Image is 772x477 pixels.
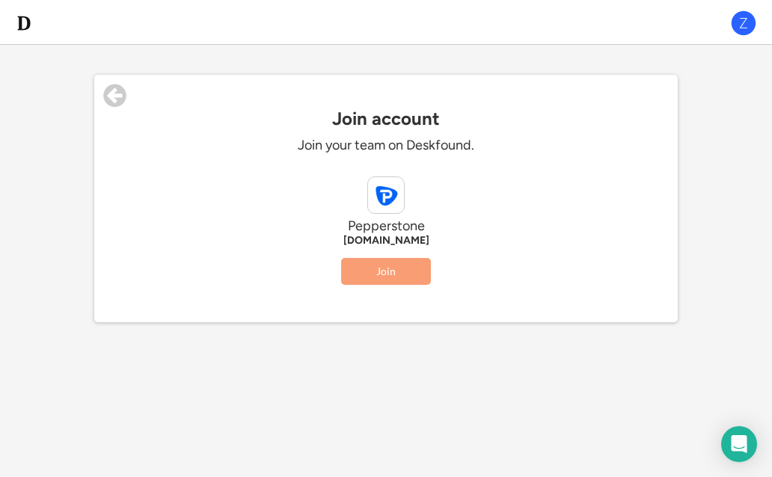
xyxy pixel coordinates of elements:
[721,426,757,462] div: Open Intercom Messenger
[162,137,610,154] div: Join your team on Deskfound.
[162,218,610,235] div: Pepperstone
[368,177,404,213] img: pepperstone.com
[162,235,610,247] div: [DOMAIN_NAME]
[341,258,431,285] button: Join
[94,108,678,129] div: Join account
[730,10,757,37] img: Z.png
[15,14,33,32] img: d-whitebg.png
